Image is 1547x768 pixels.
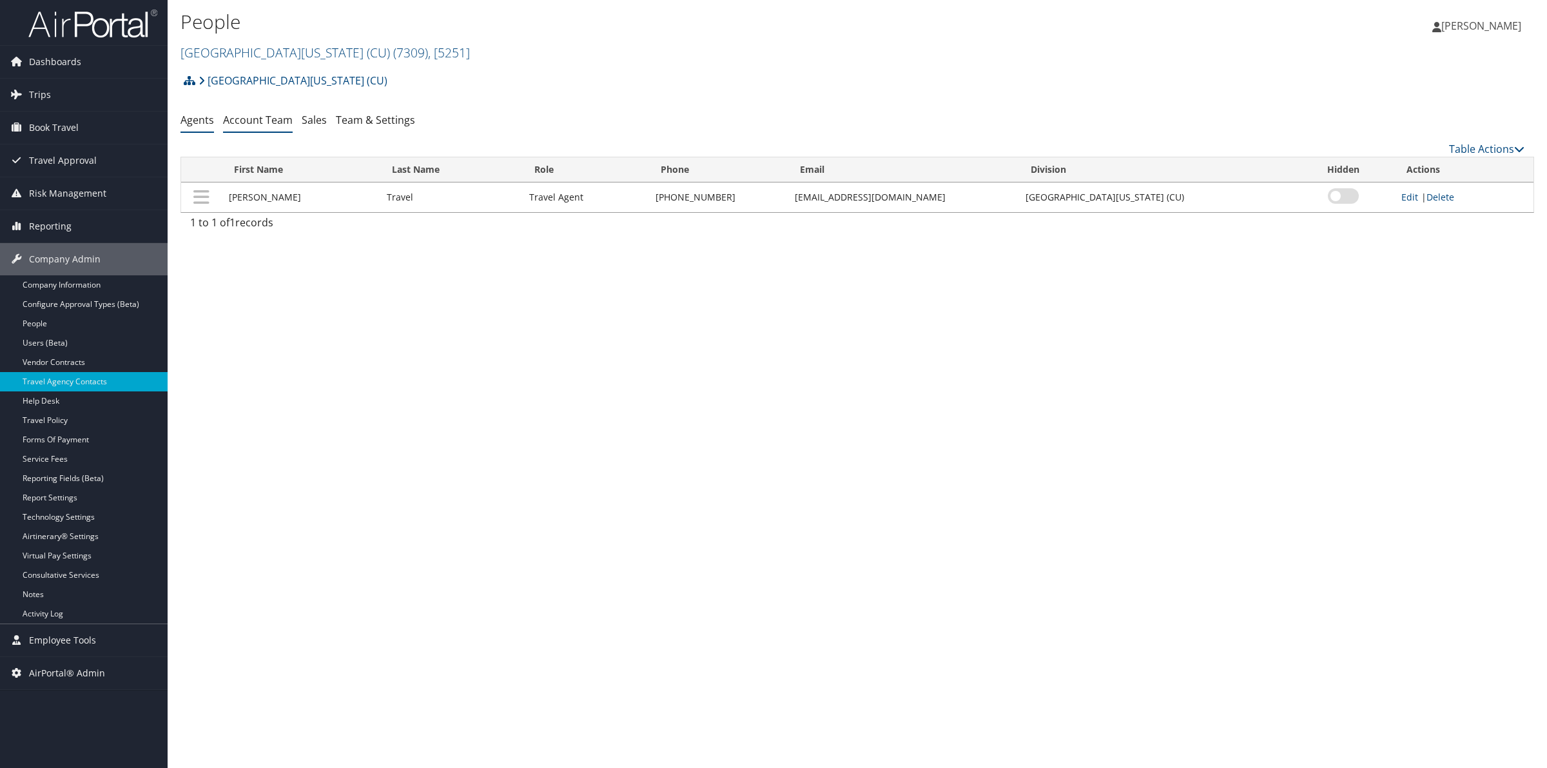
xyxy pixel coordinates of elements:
th: Hidden [1291,157,1396,182]
span: [PERSON_NAME] [1441,19,1521,33]
a: Team & Settings [336,113,415,127]
a: Delete [1426,191,1454,203]
a: Sales [302,113,327,127]
span: , [ 5251 ] [428,44,470,61]
a: Account Team [223,113,293,127]
a: [PERSON_NAME] [1432,6,1534,45]
th: Email [788,157,1018,182]
td: [EMAIL_ADDRESS][DOMAIN_NAME] [788,182,1018,212]
h1: People [180,8,1083,35]
a: Edit [1401,191,1418,203]
th: Actions [1395,157,1533,182]
td: [GEOGRAPHIC_DATA][US_STATE] (CU) [1019,182,1291,212]
a: [GEOGRAPHIC_DATA][US_STATE] (CU) [199,68,387,94]
span: AirPortal® Admin [29,657,105,689]
td: [PHONE_NUMBER] [649,182,788,212]
td: [PERSON_NAME] [222,182,380,212]
th: : activate to sort column descending [181,157,222,182]
th: Last Name [380,157,523,182]
span: Trips [29,79,51,111]
a: [GEOGRAPHIC_DATA][US_STATE] (CU) [180,44,470,61]
td: Travel [380,182,523,212]
a: Agents [180,113,214,127]
td: | [1395,182,1533,212]
span: Reporting [29,210,72,242]
div: 1 to 1 of records [190,215,509,237]
span: Risk Management [29,177,106,210]
img: airportal-logo.png [28,8,157,39]
a: Table Actions [1449,142,1524,156]
th: Role [523,157,650,182]
span: ( 7309 ) [393,44,428,61]
span: 1 [229,215,235,230]
th: Division [1019,157,1291,182]
span: Dashboards [29,46,81,78]
td: Travel Agent [523,182,650,212]
th: Phone [649,157,788,182]
span: Company Admin [29,243,101,275]
th: First Name [222,157,380,182]
span: Travel Approval [29,144,97,177]
span: Book Travel [29,112,79,144]
span: Employee Tools [29,624,96,656]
